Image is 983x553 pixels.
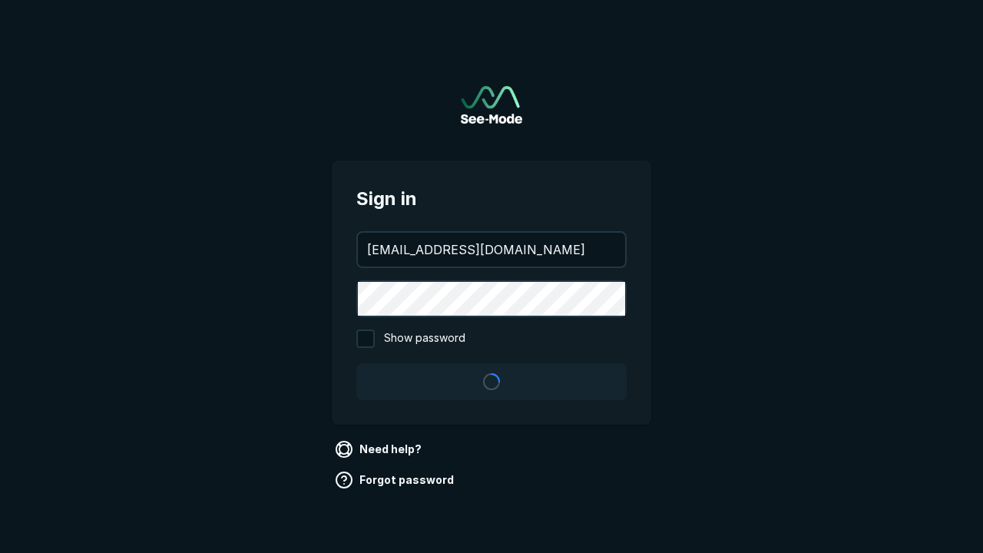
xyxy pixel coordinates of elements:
input: your@email.com [358,233,625,267]
span: Show password [384,329,465,348]
a: Need help? [332,437,428,462]
a: Forgot password [332,468,460,492]
span: Sign in [356,185,627,213]
a: Go to sign in [461,86,522,124]
img: See-Mode Logo [461,86,522,124]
